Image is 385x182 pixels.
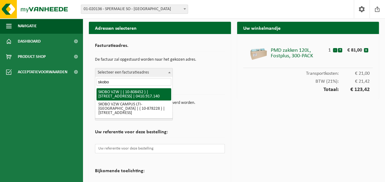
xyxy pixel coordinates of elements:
[18,18,37,34] span: Navigatie
[89,22,231,34] h2: Adressen selecteren
[339,87,370,93] span: € 123,42
[95,68,172,77] span: Selecteer een facturatieadres
[81,5,188,13] span: 01-020136 - SPERMALIE SO - BRUGGE
[18,34,41,49] span: Dashboard
[95,144,225,153] input: Uw referentie voor deze bestelling
[243,68,373,76] div: Transportkosten:
[271,45,326,59] div: PMD zakken 120L, Fostplus, 300-PACK
[243,76,373,84] div: BTW (21%):
[96,88,171,100] li: SKOBO VZW | ( 10-808452 ) | [STREET_ADDRESS] | 0410.917.140
[95,43,225,51] h2: Facturatieadres.
[18,49,46,64] span: Product Shop
[96,100,171,117] li: SKOBO VZW CAMPUS LTI-[GEOGRAPHIC_DATA] | ( 10-878228 ) | [STREET_ADDRESS]
[345,45,364,53] div: € 81,00
[249,45,268,63] img: 01-000497
[338,48,342,52] button: +
[95,130,225,138] h2: Uw referentie voor deze bestelling:
[339,79,370,84] span: € 21,42
[95,169,145,177] h2: Bijkomende toelichting:
[95,68,173,77] span: Selecteer een facturatieadres
[339,71,370,76] span: € 21,00
[237,22,379,34] h2: Uw winkelmandje
[364,48,368,52] button: x
[95,55,225,65] p: De factuur zal opgestuurd worden naar het gekozen adres.
[333,48,337,52] button: -
[326,45,333,53] div: 1
[81,5,188,14] span: 01-020136 - SPERMALIE SO - BRUGGE
[18,64,67,80] span: Acceptatievoorwaarden
[243,84,373,93] div: Totaal:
